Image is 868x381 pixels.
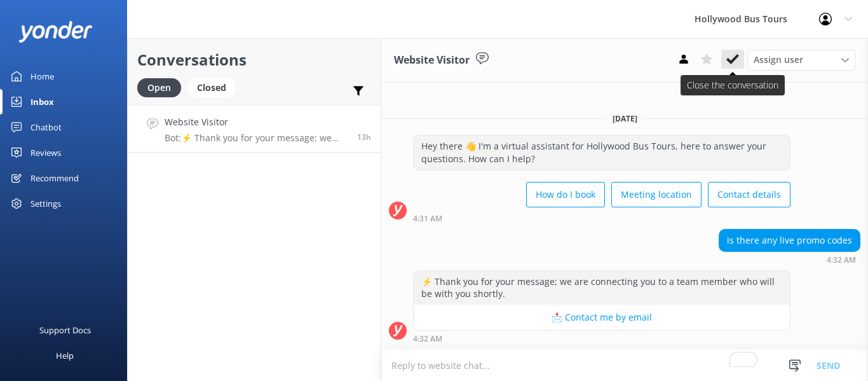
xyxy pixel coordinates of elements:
[165,132,348,144] p: Bot: ⚡ Thank you for your message; we are connecting you to a team member who will be with you sh...
[605,113,645,124] span: [DATE]
[31,89,54,114] div: Inbox
[137,48,371,72] h2: Conversations
[611,182,702,207] button: Meeting location
[31,191,61,216] div: Settings
[137,80,187,94] a: Open
[719,255,860,264] div: 04:32am 13-Aug-2025 (UTC -07:00) America/Tijuana
[747,50,855,70] div: Assign User
[413,215,442,223] strong: 4:31 AM
[56,343,74,368] div: Help
[414,271,790,305] div: ⚡ Thank you for your message; we are connecting you to a team member who will be with you shortly.
[413,214,790,223] div: 04:31am 13-Aug-2025 (UTC -07:00) America/Tijuana
[128,105,381,153] a: Website VisitorBot:⚡ Thank you for your message; we are connecting you to a team member who will ...
[31,140,61,165] div: Reviews
[414,135,790,169] div: Hey there 👋 I'm a virtual assistant for Hollywood Bus Tours, here to answer your questions. How c...
[187,80,242,94] a: Closed
[526,182,605,207] button: How do I book
[31,64,54,89] div: Home
[187,78,236,97] div: Closed
[137,78,181,97] div: Open
[357,132,371,142] span: 04:32am 13-Aug-2025 (UTC -07:00) America/Tijuana
[394,52,470,69] h3: Website Visitor
[19,21,92,42] img: yonder-white-logo.png
[413,334,790,343] div: 04:32am 13-Aug-2025 (UTC -07:00) America/Tijuana
[413,335,442,343] strong: 4:32 AM
[165,115,348,129] h4: Website Visitor
[39,317,91,343] div: Support Docs
[754,53,803,67] span: Assign user
[31,165,79,191] div: Recommend
[827,256,856,264] strong: 4:32 AM
[381,350,868,381] textarea: To enrich screen reader interactions, please activate Accessibility in Grammarly extension settings
[31,114,62,140] div: Chatbot
[708,182,790,207] button: Contact details
[719,230,860,251] div: is there any live promo codes
[414,305,790,330] button: 📩 Contact me by email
